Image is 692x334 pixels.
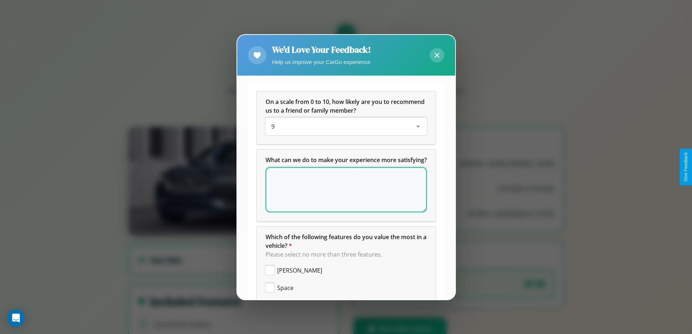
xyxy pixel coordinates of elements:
span: Please select no more than three features. [266,250,382,258]
p: Help us improve your CarGo experience [272,57,371,67]
div: Open Intercom Messenger [7,309,25,327]
span: On a scale from 0 to 10, how likely are you to recommend us to a friend or family member? [266,98,426,114]
span: 9 [271,122,275,130]
div: Give Feedback [683,152,688,182]
div: On a scale from 0 to 10, how likely are you to recommend us to a friend or family member? [266,118,427,135]
span: [PERSON_NAME] [277,266,322,275]
span: Which of the following features do you value the most in a vehicle? [266,233,428,250]
span: Space [277,283,294,292]
h5: On a scale from 0 to 10, how likely are you to recommend us to a friend or family member? [266,97,427,115]
div: On a scale from 0 to 10, how likely are you to recommend us to a friend or family member? [257,92,436,144]
h2: We'd Love Your Feedback! [272,44,371,56]
span: What can we do to make your experience more satisfying? [266,156,427,164]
